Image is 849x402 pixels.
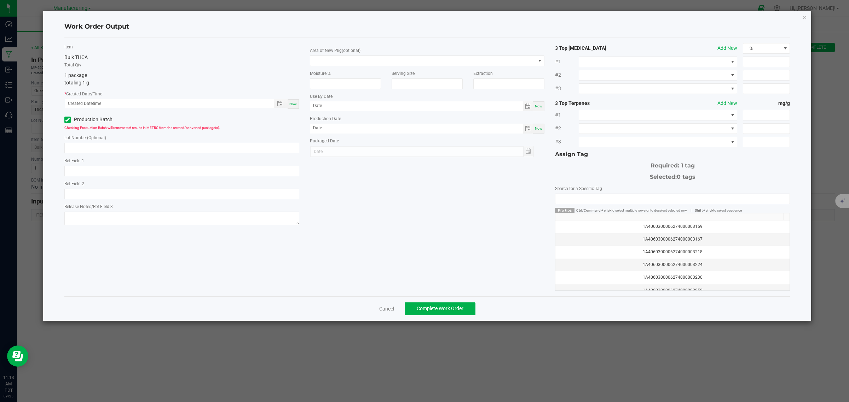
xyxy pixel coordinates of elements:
span: NO DATA FOUND [579,110,738,120]
span: to select sequence [695,208,742,212]
label: Lot Number [64,135,106,141]
div: 1A4060300006274000003218 [560,249,785,255]
span: Now [289,102,297,106]
span: NO DATA FOUND [579,137,738,147]
span: Toggle popup [274,99,288,108]
label: Production Batch [64,116,177,123]
div: Assign Tag [555,150,790,159]
span: NO DATA FOUND [579,70,738,81]
span: #2 [555,71,578,79]
strong: Shift + click [695,208,713,212]
label: Search for a Specific Tag [555,185,602,192]
p: totaling 1 g [64,79,299,87]
span: 1 package [64,72,87,78]
label: Item [64,44,73,50]
div: Required: 1 tag [555,159,790,170]
iframe: Resource center [7,345,28,367]
span: #1 [555,111,578,119]
div: 1A4060300006274000003252 [560,287,785,294]
label: Extraction [473,70,493,77]
span: NO DATA FOUND [579,83,738,94]
span: Checking Production Batch will remove test results in METRC from the created/converted package(s). [64,126,220,130]
strong: 3 Top [MEDICAL_DATA] [555,45,649,52]
span: % [743,43,781,53]
span: | [687,208,695,213]
span: Complete Work Order [417,306,463,311]
label: Packaged Date [310,138,339,144]
div: 1A4060300006274000003159 [560,223,785,230]
span: Toggle calendar [523,124,533,134]
span: #3 [555,85,578,92]
div: Selected: [555,170,790,181]
span: #3 [555,138,578,146]
input: Date [310,124,523,132]
strong: mg/g [743,100,790,107]
span: to select multiple rows or to deselect selected row [576,208,687,212]
label: Serving Size [392,70,415,77]
span: #2 [555,125,578,132]
a: Cancel [379,305,394,312]
span: 0 tags [677,173,695,180]
span: (Optional) [87,135,106,140]
label: Created Date/Time [66,91,102,97]
label: Use By Date [310,93,333,100]
label: Ref Field 1 [64,158,84,164]
button: Add New [717,100,737,107]
button: Complete Work Order [405,302,475,315]
div: Bulk THCA [64,54,299,61]
span: Now [535,126,542,130]
strong: 3 Top Terpenes [555,100,649,107]
strong: Ctrl/Command + click [576,208,611,212]
input: Date [310,101,523,110]
label: Production Date [310,116,341,122]
h4: Work Order Output [64,22,790,31]
label: Moisture % [310,70,331,77]
label: Release Notes/Ref Field 3 [64,203,113,210]
div: 1A4060300006274000003224 [560,261,785,268]
span: Now [535,104,542,108]
button: Add New [717,45,737,52]
span: (optional) [342,48,360,53]
label: Ref Field 2 [64,181,84,187]
div: 1A4060300006274000003167 [560,236,785,243]
span: #1 [555,58,578,65]
span: NO DATA FOUND [310,55,545,66]
span: NO DATA FOUND [579,57,738,67]
div: 1A4060300006274000003230 [560,274,785,281]
label: Total Qty [64,62,81,68]
input: NO DATA FOUND [555,194,790,204]
span: Pro tips [555,208,574,213]
label: Area of New Pkg [310,47,360,54]
span: Toggle calendar [523,101,533,111]
span: NO DATA FOUND [579,123,738,134]
input: Created Datetime [65,99,266,108]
